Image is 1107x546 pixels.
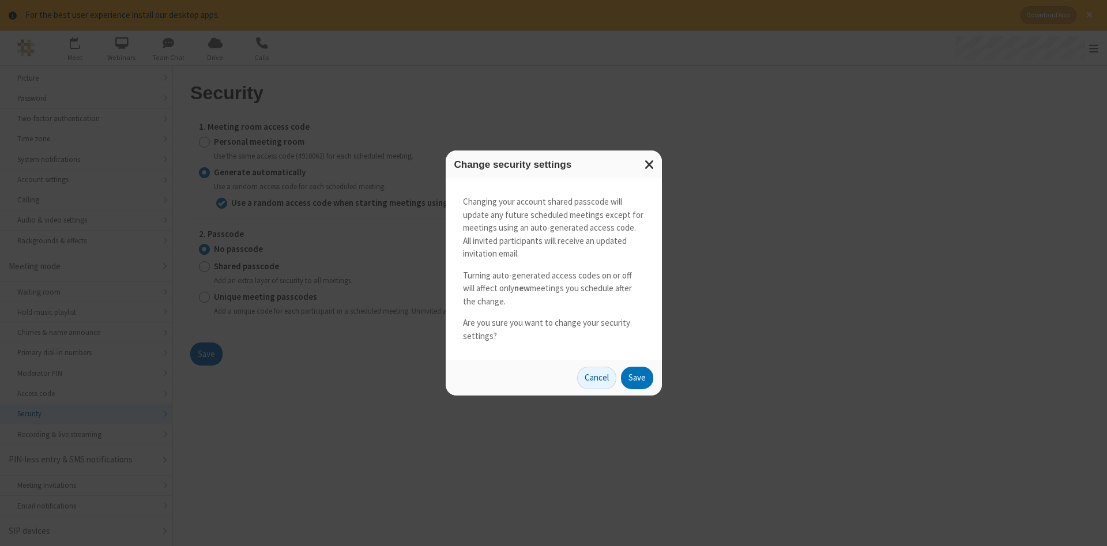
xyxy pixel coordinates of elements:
button: Save [621,367,653,390]
p: Changing your account shared passcode will update any future scheduled meetings except for meetin... [463,195,645,261]
p: Turning auto-generated access codes on or off will affect only meetings you schedule after the ch... [463,269,645,308]
p: Are you sure you want to change your security settings? [463,317,645,342]
button: Close modal [638,150,662,179]
button: Cancel [577,367,616,390]
strong: new [514,283,530,293]
h3: Change security settings [454,159,653,170]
